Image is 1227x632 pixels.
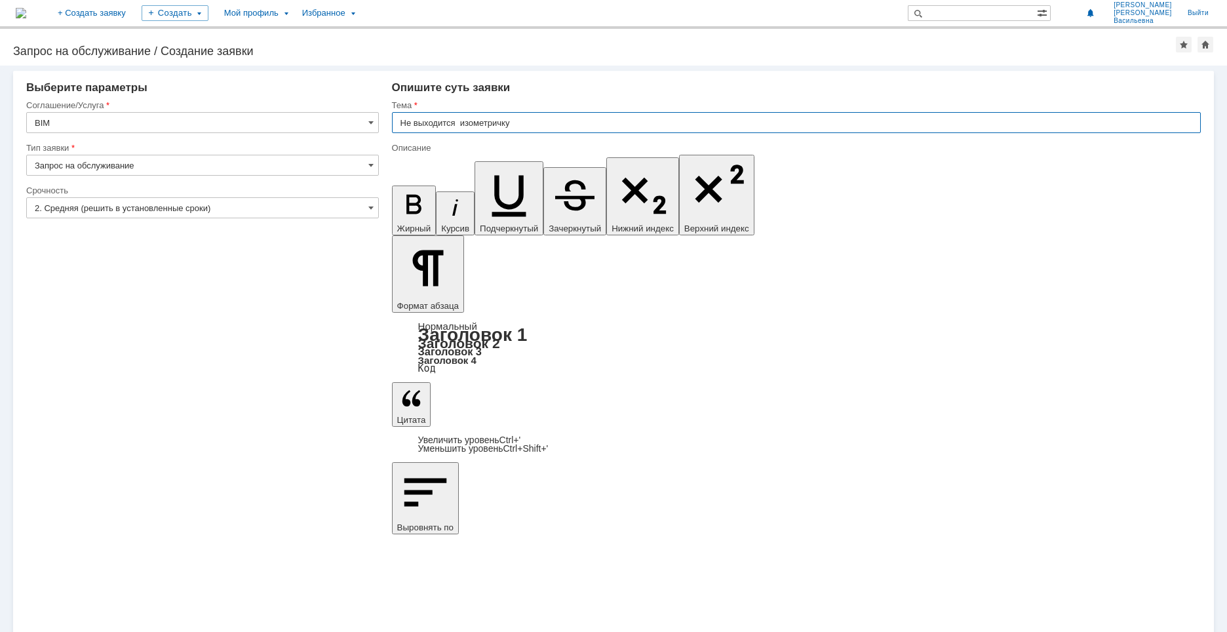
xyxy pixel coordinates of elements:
div: Соглашение/Услуга [26,101,376,109]
span: Верхний индекс [684,224,749,233]
a: Заголовок 4 [418,355,477,366]
span: Цитата [397,415,426,425]
span: Подчеркнутый [480,224,538,233]
button: Формат абзаца [392,235,464,313]
span: Жирный [397,224,431,233]
button: Зачеркнутый [543,167,606,235]
button: Нижний индекс [606,157,679,235]
span: Зачеркнутый [549,224,601,233]
div: Добрый день! на трубопроводе 1/3-ВПД-90-AC12S-H не выводится изометрия из-за расходомера. [5,5,191,37]
a: Increase [418,435,521,445]
span: Выровнять по [397,523,454,532]
span: Выберите параметры [26,81,147,94]
span: Формат абзаца [397,301,459,311]
span: Нижний индекс [612,224,674,233]
div: Добавить в избранное [1176,37,1192,52]
span: Опишите суть заявки [392,81,511,94]
a: Decrease [418,443,549,454]
button: Цитата [392,382,431,427]
button: Курсив [436,191,475,235]
a: Код [418,363,436,374]
span: [PERSON_NAME] [1114,9,1172,17]
div: Создать [142,5,208,21]
button: Выровнять по [392,462,459,534]
div: Тип заявки [26,144,376,152]
div: Срочность [26,186,376,195]
img: logo [16,8,26,18]
a: Нормальный [418,321,477,332]
button: Жирный [392,186,437,235]
div: Сделать домашней страницей [1198,37,1213,52]
button: Верхний индекс [679,155,754,235]
div: Тема [392,101,1198,109]
div: Цитата [392,436,1201,453]
div: Формат абзаца [392,322,1201,373]
span: Ctrl+Shift+' [503,443,548,454]
a: Перейти на домашнюю страницу [16,8,26,18]
span: Ctrl+' [499,435,521,445]
a: Заголовок 2 [418,336,500,351]
span: Расширенный поиск [1037,6,1050,18]
div: Описание [392,144,1198,152]
span: Курсив [441,224,469,233]
button: Подчеркнутый [475,161,543,235]
div: Запрос на обслуживание / Создание заявки [13,45,1176,58]
span: [PERSON_NAME] [1114,1,1172,9]
a: Заголовок 3 [418,346,482,357]
a: Заголовок 1 [418,325,528,345]
span: Васильевна [1114,17,1172,25]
